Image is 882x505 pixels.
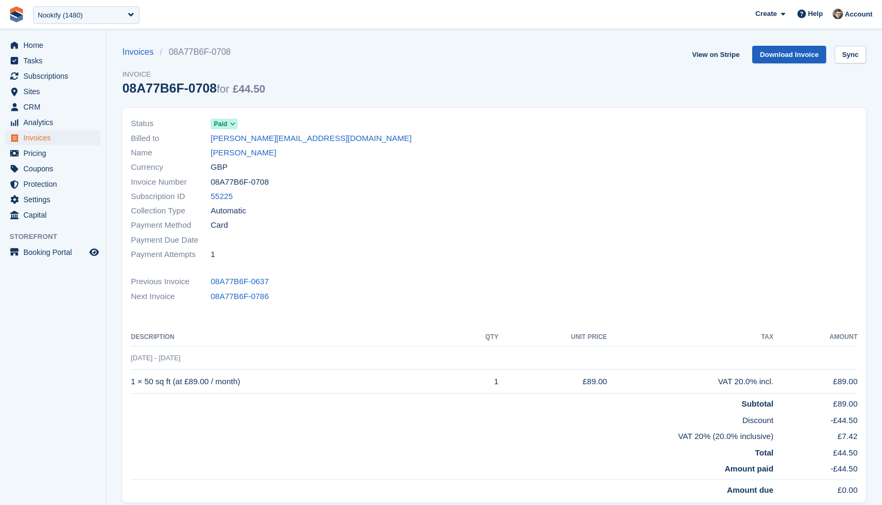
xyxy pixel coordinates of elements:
[131,205,211,217] span: Collection Type
[23,146,87,161] span: Pricing
[131,176,211,188] span: Invoice Number
[773,479,858,496] td: £0.00
[459,370,498,394] td: 1
[607,329,773,346] th: Tax
[23,130,87,145] span: Invoices
[5,130,101,145] a: menu
[5,100,101,114] a: menu
[688,46,744,63] a: View on Stripe
[131,249,211,261] span: Payment Attempts
[131,147,211,159] span: Name
[23,115,87,130] span: Analytics
[232,83,265,95] span: £44.50
[23,100,87,114] span: CRM
[833,9,843,19] img: Steven Hylands
[211,219,228,231] span: Card
[122,81,265,95] div: 08A77B6F-0708
[23,177,87,192] span: Protection
[773,370,858,394] td: £89.00
[5,53,101,68] a: menu
[211,249,215,261] span: 1
[5,38,101,53] a: menu
[498,370,607,394] td: £89.00
[5,146,101,161] a: menu
[755,448,773,457] strong: Total
[607,376,773,388] div: VAT 20.0% incl.
[23,53,87,68] span: Tasks
[131,354,180,362] span: [DATE] - [DATE]
[131,133,211,145] span: Billed to
[131,191,211,203] span: Subscription ID
[5,208,101,222] a: menu
[211,191,233,203] a: 55225
[122,46,265,59] nav: breadcrumbs
[131,234,211,246] span: Payment Due Date
[773,410,858,427] td: -£44.50
[10,231,106,242] span: Storefront
[131,118,211,130] span: Status
[808,9,823,19] span: Help
[725,464,773,473] strong: Amount paid
[773,329,858,346] th: Amount
[23,208,87,222] span: Capital
[5,84,101,99] a: menu
[742,399,773,408] strong: Subtotal
[211,176,269,188] span: 08A77B6F-0708
[211,133,412,145] a: [PERSON_NAME][EMAIL_ADDRESS][DOMAIN_NAME]
[23,245,87,260] span: Booking Portal
[217,83,229,95] span: for
[5,245,101,260] a: menu
[122,69,265,80] span: Invoice
[845,9,872,20] span: Account
[131,276,211,288] span: Previous Invoice
[214,119,227,129] span: Paid
[23,84,87,99] span: Sites
[498,329,607,346] th: Unit Price
[5,177,101,192] a: menu
[9,6,24,22] img: stora-icon-8386f47178a22dfd0bd8f6a31ec36ba5ce8667c1dd55bd0f319d3a0aa187defe.svg
[5,115,101,130] a: menu
[23,161,87,176] span: Coupons
[23,69,87,84] span: Subscriptions
[38,10,83,21] div: Nookify (1480)
[211,291,269,303] a: 08A77B6F-0786
[5,192,101,207] a: menu
[131,426,773,443] td: VAT 20% (20.0% inclusive)
[131,410,773,427] td: Discount
[211,161,228,173] span: GBP
[131,161,211,173] span: Currency
[5,69,101,84] a: menu
[23,192,87,207] span: Settings
[211,147,276,159] a: [PERSON_NAME]
[131,291,211,303] span: Next Invoice
[752,46,826,63] a: Download Invoice
[122,46,160,59] a: Invoices
[755,9,777,19] span: Create
[211,276,269,288] a: 08A77B6F-0637
[211,205,246,217] span: Automatic
[773,443,858,459] td: £44.50
[131,370,459,394] td: 1 × 50 sq ft (at £89.00 / month)
[23,38,87,53] span: Home
[459,329,498,346] th: QTY
[727,485,773,494] strong: Amount due
[835,46,866,63] a: Sync
[211,118,238,130] a: Paid
[773,426,858,443] td: £7.42
[5,161,101,176] a: menu
[773,394,858,410] td: £89.00
[773,459,858,479] td: -£44.50
[88,246,101,259] a: Preview store
[131,219,211,231] span: Payment Method
[131,329,459,346] th: Description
